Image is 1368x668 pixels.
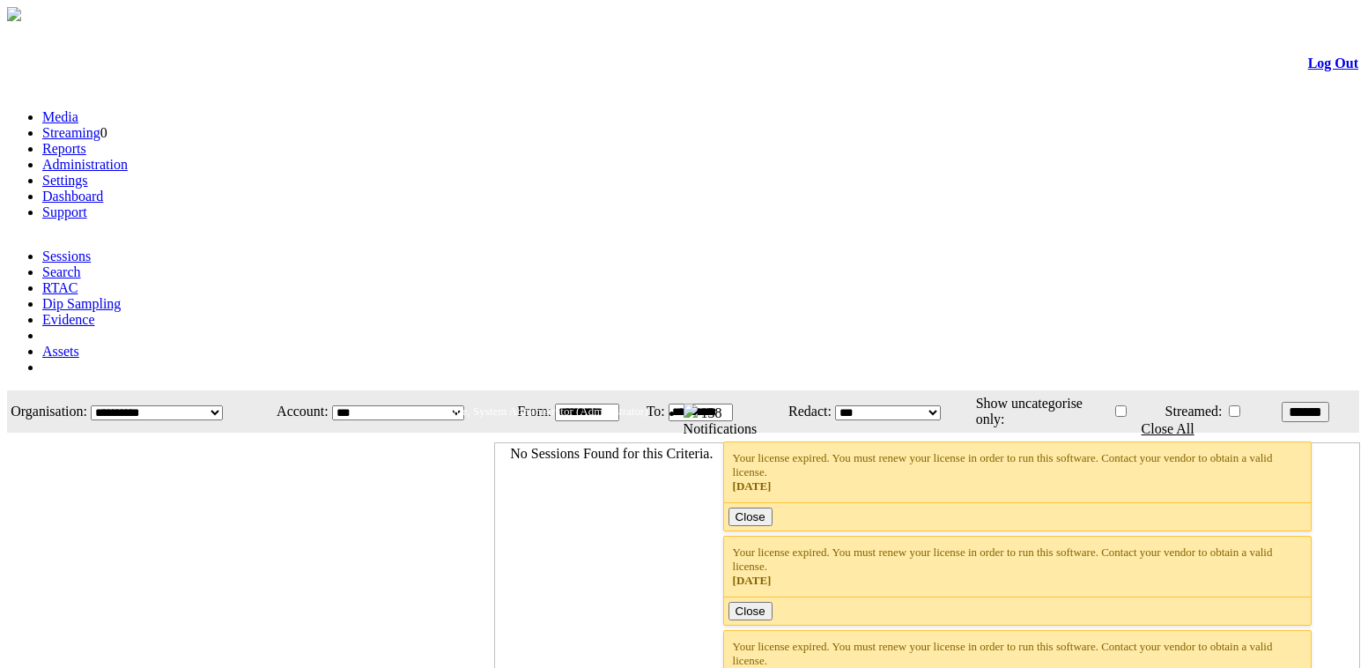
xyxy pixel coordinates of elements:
[9,392,88,431] td: Organisation:
[42,204,87,219] a: Support
[7,7,21,21] img: arrow-3.png
[42,157,128,172] a: Administration
[42,125,100,140] a: Streaming
[262,392,329,431] td: Account:
[42,280,78,295] a: RTAC
[733,451,1303,494] div: Your license expired. You must renew your license in order to run this software. Contact your ven...
[1308,56,1358,71] a: Log Out
[1142,421,1194,436] a: Close All
[42,109,78,124] a: Media
[42,296,121,311] a: Dip Sampling
[728,508,773,526] button: Close
[42,141,86,156] a: Reports
[42,249,91,263] a: Sessions
[42,344,79,359] a: Assets
[701,405,722,420] span: 138
[684,421,1324,437] div: Notifications
[42,189,103,204] a: Dashboard
[42,264,81,279] a: Search
[733,546,1303,588] div: Your license expired. You must renew your license in order to run this software. Contact your ven...
[733,479,772,493] span: [DATE]
[425,405,648,418] span: Welcome, System Administrator (Administrator)
[728,602,773,620] button: Close
[684,404,698,418] img: bell25.png
[42,312,95,327] a: Evidence
[100,125,107,140] span: 0
[42,173,88,188] a: Settings
[733,574,772,587] span: [DATE]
